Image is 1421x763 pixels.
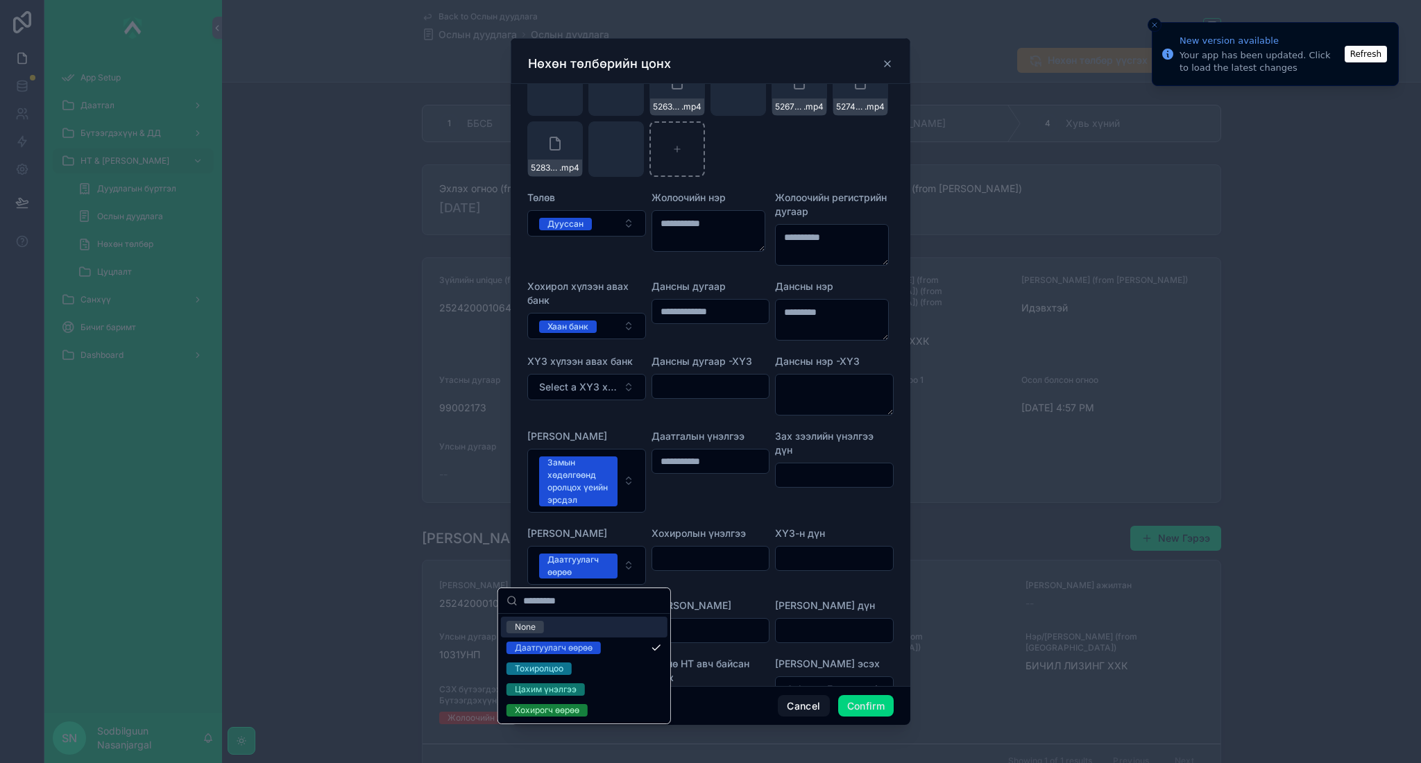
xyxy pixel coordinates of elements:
span: 527431436_31048791171400881_2602594200936997167_n [836,101,865,112]
span: .mp4 [865,101,885,112]
span: 526381491_24293304053690800_6299336433828114066_n [653,101,681,112]
button: Confirm [838,695,894,717]
div: Даатгуулагч өөрөө [515,642,593,654]
button: Select Button [527,313,646,339]
span: Төлөв [527,191,555,203]
div: New version available [1180,34,1341,48]
span: Дансны нэр [775,280,833,292]
span: .mp4 [681,101,701,112]
span: [PERSON_NAME] [527,430,607,442]
div: Дууссан [547,218,584,230]
span: Жолоочийн регистрийн дугаар [775,191,887,217]
div: Тохиролцоо [515,662,563,675]
span: Зах зээлийн үнэлгээ дүн [775,430,874,456]
div: Suggestions [498,614,670,723]
span: ХҮЗ хүлээн авах банк [527,355,633,367]
span: [PERSON_NAME] эсэх [775,658,880,669]
span: .mp4 [559,162,579,173]
span: Хохирол хүлээн авах банк [527,280,629,306]
span: Даатгалын үнэлгээ [652,430,744,442]
span: 528364128_24554381070826459_3910666285676208136_n [531,162,559,173]
button: Select Button [527,374,646,400]
div: Хохирогч өөрөө [515,704,579,717]
button: Close toast [1148,18,1162,32]
h3: Нөхөн төлбөрийн цонх [528,55,671,72]
span: [PERSON_NAME] [527,527,607,539]
button: Select Button [775,676,894,703]
div: None [515,621,536,633]
span: [PERSON_NAME] дүн [775,599,875,611]
button: Cancel [778,695,829,717]
span: Хохиролын үнэлгээ [652,527,746,539]
span: Өмнө НТ авч байсан эсэх [652,658,749,683]
div: Замын хөдөлгөөнд оролцох үеийн эрсдэл [547,456,609,506]
div: Your app has been updated. Click to load the latest changes [1180,49,1341,74]
button: Select Button [527,210,646,237]
span: .mp4 [803,101,824,112]
button: Select Button [527,546,646,585]
span: Жолоочийн нэр [652,191,726,203]
span: Select a ХҮЗ хүлээн авах банк [539,380,618,394]
div: Хаан банк [547,320,588,333]
span: ХҮЗ-н дүн [775,527,825,539]
span: 526788091_24332818569684706_1797674728663155367_n [775,101,803,112]
div: Цахим үнэлгээ [515,683,577,696]
button: Refresh [1345,46,1387,62]
span: Дансны нэр -ХҮЗ [775,355,860,367]
span: Select a Буцаан нэхэмжлэх эсэх [787,683,865,696]
span: Дансны дугаар [652,280,726,292]
span: [PERSON_NAME] [652,599,731,611]
button: Select Button [527,449,646,513]
div: Даатгуулагч өөрөө [547,554,609,578]
span: Дансны дугаар -ХҮЗ [652,355,752,367]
